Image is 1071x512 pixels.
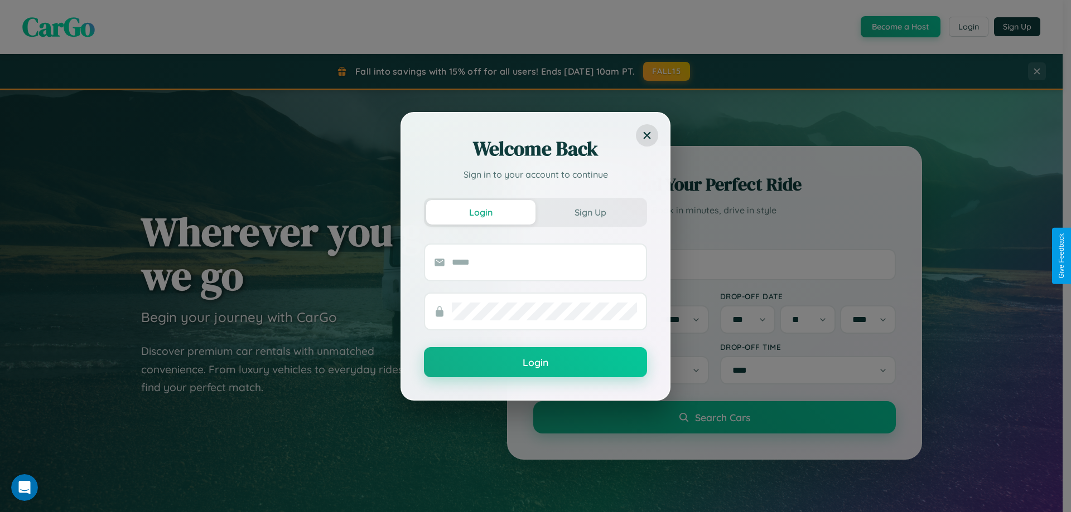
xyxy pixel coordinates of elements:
[535,200,645,225] button: Sign Up
[424,347,647,377] button: Login
[424,168,647,181] p: Sign in to your account to continue
[11,474,38,501] iframe: Intercom live chat
[1058,233,1065,279] div: Give Feedback
[426,200,535,225] button: Login
[424,135,647,162] h2: Welcome Back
